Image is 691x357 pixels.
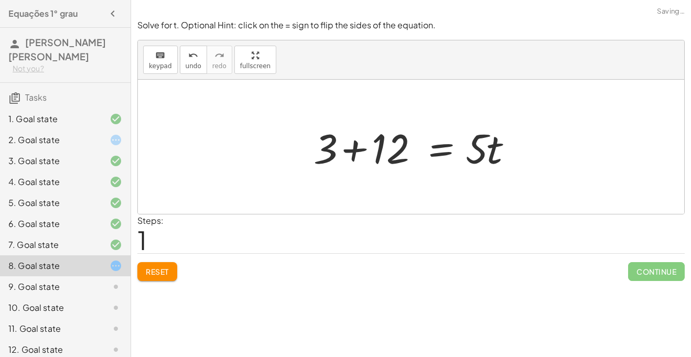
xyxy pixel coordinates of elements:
[110,176,122,188] i: Task finished and correct.
[186,62,201,70] span: undo
[155,49,165,62] i: keyboard
[146,267,169,276] span: Reset
[214,49,224,62] i: redo
[8,343,93,356] div: 12. Goal state
[240,62,271,70] span: fullscreen
[137,19,685,31] p: Solve for t. Optional Hint: click on the = sign to flip the sides of the equation.
[8,301,93,314] div: 10. Goal state
[8,259,93,272] div: 8. Goal state
[110,155,122,167] i: Task finished and correct.
[137,224,147,256] span: 1
[234,46,276,74] button: fullscreen
[149,62,172,70] span: keypad
[137,215,164,226] label: Steps:
[8,134,93,146] div: 2. Goal state
[25,92,47,103] span: Tasks
[110,113,122,125] i: Task finished and correct.
[8,155,93,167] div: 3. Goal state
[8,239,93,251] div: 7. Goal state
[8,322,93,335] div: 11. Goal state
[110,322,122,335] i: Task not started.
[212,62,226,70] span: redo
[8,176,93,188] div: 4. Goal state
[137,262,177,281] button: Reset
[207,46,232,74] button: redoredo
[8,7,78,20] h4: Equações 1° grau
[110,134,122,146] i: Task started.
[188,49,198,62] i: undo
[8,113,93,125] div: 1. Goal state
[8,36,106,62] span: [PERSON_NAME] [PERSON_NAME]
[8,280,93,293] div: 9. Goal state
[110,259,122,272] i: Task started.
[13,63,122,74] div: Not you?
[110,280,122,293] i: Task not started.
[110,301,122,314] i: Task not started.
[8,197,93,209] div: 5. Goal state
[110,239,122,251] i: Task finished and correct.
[143,46,178,74] button: keyboardkeypad
[110,218,122,230] i: Task finished and correct.
[8,218,93,230] div: 6. Goal state
[110,197,122,209] i: Task finished and correct.
[180,46,207,74] button: undoundo
[110,343,122,356] i: Task not started.
[657,6,685,17] span: Saving…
